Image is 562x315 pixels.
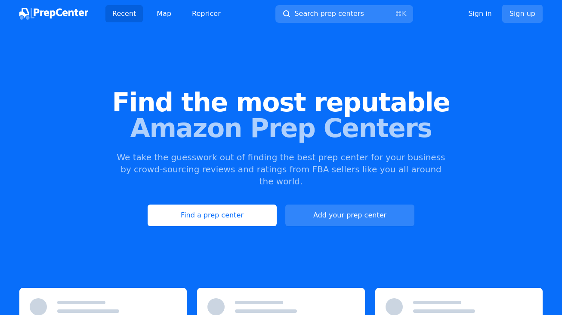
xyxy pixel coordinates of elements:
[294,9,364,19] span: Search prep centers
[502,5,543,23] a: Sign up
[285,205,414,226] a: Add your prep center
[19,8,88,20] img: PrepCenter
[14,115,548,141] span: Amazon Prep Centers
[275,5,413,23] button: Search prep centers⌘K
[395,9,402,18] kbd: ⌘
[116,151,446,187] p: We take the guesswork out of finding the best prep center for your business by crowd-sourcing rev...
[14,89,548,115] span: Find the most reputable
[105,5,143,22] a: Recent
[468,9,492,19] a: Sign in
[402,9,407,18] kbd: K
[148,205,277,226] a: Find a prep center
[185,5,228,22] a: Repricer
[150,5,178,22] a: Map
